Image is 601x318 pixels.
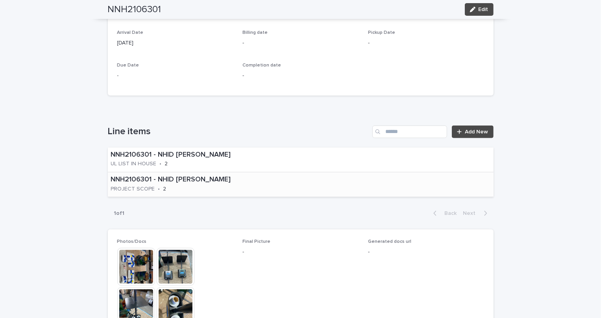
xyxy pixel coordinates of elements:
[242,63,281,68] span: Completion date
[452,126,493,138] a: Add New
[108,4,161,15] h2: NNH2106301
[465,3,494,16] button: Edit
[242,248,359,256] p: -
[460,210,494,217] button: Next
[117,239,147,244] span: Photos/Docs
[117,63,139,68] span: Due Date
[108,172,494,197] a: NNH2106301 - NHID [PERSON_NAME]PROJECT SCOPE•2
[242,72,359,80] p: -
[160,161,162,167] p: •
[108,126,370,137] h1: Line items
[111,161,157,167] p: UL LIST IN HOUSE
[111,151,288,159] p: NNH2106301 - NHID [PERSON_NAME]
[368,30,395,35] span: Pickup Date
[108,204,131,223] p: 1 of 1
[372,126,447,138] input: Search
[368,248,484,256] p: -
[163,186,166,192] p: 2
[117,39,233,47] p: [DATE]
[158,186,160,192] p: •
[111,176,287,184] p: NNH2106301 - NHID [PERSON_NAME]
[479,7,488,12] span: Edit
[108,148,494,172] a: NNH2106301 - NHID [PERSON_NAME]UL LIST IN HOUSE•2
[465,129,488,135] span: Add New
[117,72,233,80] p: -
[242,239,270,244] span: Final Picture
[463,211,481,216] span: Next
[440,211,457,216] span: Back
[117,30,144,35] span: Arrival Date
[165,161,168,167] p: 2
[368,239,411,244] span: Generated docs url
[427,210,460,217] button: Back
[242,30,268,35] span: Billing date
[242,39,359,47] p: -
[111,186,155,192] p: PROJECT SCOPE
[368,39,484,47] p: -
